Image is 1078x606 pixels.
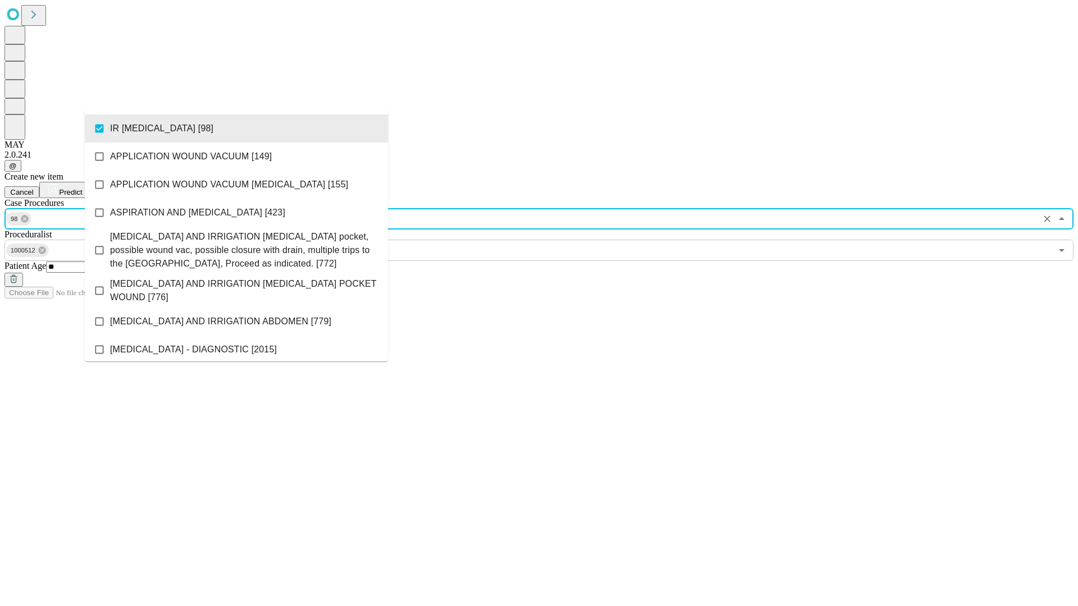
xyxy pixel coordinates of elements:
[1054,211,1070,227] button: Close
[110,206,285,219] span: ASPIRATION AND [MEDICAL_DATA] [423]
[110,122,213,135] span: IR [MEDICAL_DATA] [98]
[1054,242,1070,258] button: Open
[4,198,64,208] span: Scheduled Procedure
[39,182,91,198] button: Predict
[4,229,52,239] span: Proceduralist
[9,162,17,170] span: @
[110,315,331,328] span: [MEDICAL_DATA] AND IRRIGATION ABDOMEN [779]
[6,244,40,257] span: 1000512
[6,213,22,226] span: 98
[110,343,277,356] span: [MEDICAL_DATA] - DIAGNOSTIC [2015]
[4,140,1074,150] div: MAY
[110,277,379,304] span: [MEDICAL_DATA] AND IRRIGATION [MEDICAL_DATA] POCKET WOUND [776]
[6,244,49,257] div: 1000512
[4,160,21,172] button: @
[4,186,39,198] button: Cancel
[59,188,82,196] span: Predict
[110,150,272,163] span: APPLICATION WOUND VACUUM [149]
[110,178,348,191] span: APPLICATION WOUND VACUUM [MEDICAL_DATA] [155]
[6,212,31,226] div: 98
[4,172,63,181] span: Create new item
[110,230,379,270] span: [MEDICAL_DATA] AND IRRIGATION [MEDICAL_DATA] pocket, possible wound vac, possible closure with dr...
[4,150,1074,160] div: 2.0.241
[10,188,34,196] span: Cancel
[1039,211,1055,227] button: Clear
[4,261,46,270] span: Patient Age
